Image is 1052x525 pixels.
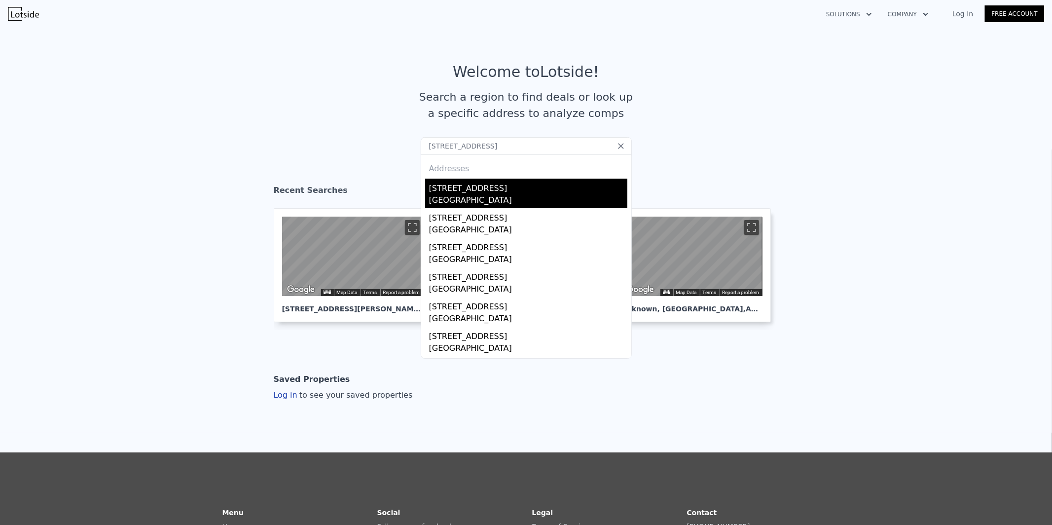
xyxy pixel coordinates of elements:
strong: Legal [532,509,553,517]
button: Keyboard shortcuts [663,290,670,294]
div: [GEOGRAPHIC_DATA] [429,194,627,208]
div: [STREET_ADDRESS] [429,327,627,342]
div: Addresses [425,155,627,179]
div: [STREET_ADDRESS] [429,356,627,372]
a: Map [STREET_ADDRESS][PERSON_NAME], [GEOGRAPHIC_DATA] [274,208,439,322]
div: Log in [274,389,413,401]
div: Saved Properties [274,370,350,389]
button: Map Data [337,289,358,296]
div: [STREET_ADDRESS] [429,267,627,283]
div: [GEOGRAPHIC_DATA] [429,313,627,327]
div: [STREET_ADDRESS] [429,297,627,313]
span: , AZ 86442 [743,305,783,313]
div: Recent Searches [274,177,779,208]
a: Report a problem [383,290,420,295]
a: Map Unknown, [GEOGRAPHIC_DATA],AZ 86442 [613,208,779,322]
div: Street View [282,217,423,296]
strong: Menu [222,509,244,517]
strong: Contact [687,509,717,517]
img: Google [624,283,656,296]
div: Street View [621,217,762,296]
a: Open this area in Google Maps (opens a new window) [624,283,656,296]
input: Search an address or region... [421,137,632,155]
div: Map [621,217,762,296]
div: [STREET_ADDRESS] [429,208,627,224]
div: Unknown , [GEOGRAPHIC_DATA] [621,296,762,314]
div: [STREET_ADDRESS] [429,238,627,254]
button: Keyboard shortcuts [324,290,330,294]
div: [GEOGRAPHIC_DATA] [429,224,627,238]
button: Solutions [818,5,880,23]
a: Free Account [985,5,1044,22]
div: [GEOGRAPHIC_DATA] [429,283,627,297]
div: Search a region to find deals or look up a specific address to analyze comps [416,89,637,121]
div: Map [282,217,423,296]
div: [STREET_ADDRESS][PERSON_NAME] , [GEOGRAPHIC_DATA] [282,296,423,314]
div: Welcome to Lotside ! [453,63,599,81]
div: [GEOGRAPHIC_DATA] [429,254,627,267]
button: Toggle fullscreen view [744,220,759,235]
a: Terms (opens in new tab) [363,290,377,295]
span: to see your saved properties [297,390,413,400]
button: Company [880,5,937,23]
button: Toggle fullscreen view [405,220,420,235]
a: Report a problem [723,290,760,295]
a: Log In [941,9,985,19]
img: Google [285,283,317,296]
button: Map Data [676,289,697,296]
a: Terms (opens in new tab) [703,290,717,295]
div: [GEOGRAPHIC_DATA] [429,342,627,356]
a: Open this area in Google Maps (opens a new window) [285,283,317,296]
div: [STREET_ADDRESS] [429,179,627,194]
strong: Social [377,509,400,517]
img: Lotside [8,7,39,21]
